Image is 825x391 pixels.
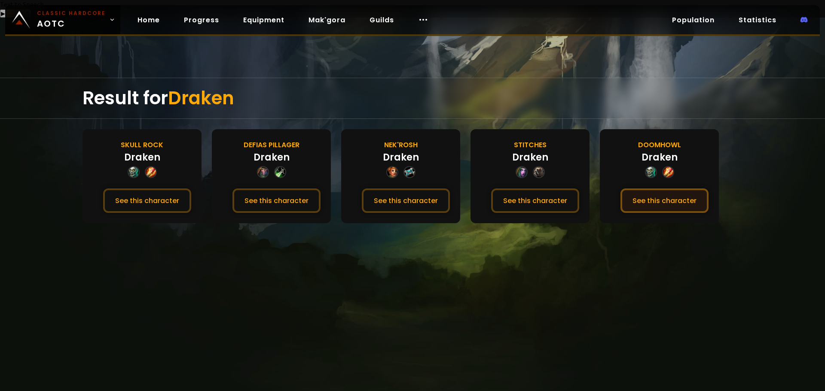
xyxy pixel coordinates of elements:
[383,150,419,164] div: Draken
[254,150,290,164] div: Draken
[732,11,783,29] a: Statistics
[82,78,742,118] div: Result for
[131,11,167,29] a: Home
[491,188,579,213] button: See this character
[638,139,681,150] div: Doomhowl
[512,150,548,164] div: Draken
[5,5,120,34] a: AOTC
[665,11,721,29] a: Population
[362,188,450,213] button: See this character
[302,11,352,29] a: Mak'gora
[620,188,709,213] button: See this character
[103,188,191,213] button: See this character
[177,11,226,29] a: Progress
[236,11,291,29] a: Equipment
[124,150,160,164] div: Draken
[514,139,547,150] div: Stitches
[121,139,163,150] div: Skull Rock
[363,11,401,29] a: Guilds
[642,150,678,164] div: Draken
[384,139,418,150] div: Nek'Rosh
[168,85,234,111] span: Draken
[37,9,106,30] span: AOTC
[232,188,321,213] button: See this character
[244,139,299,150] div: Defias Pillager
